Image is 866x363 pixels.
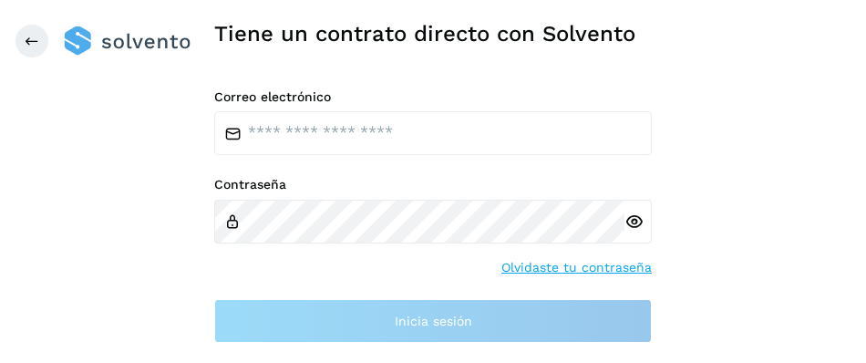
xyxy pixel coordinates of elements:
[214,89,652,105] label: Correo electrónico
[214,21,652,47] h1: Tiene un contrato directo con Solvento
[501,258,652,277] a: Olvidaste tu contraseña
[395,315,472,327] span: Inicia sesión
[214,177,652,192] label: Contraseña
[214,299,652,343] button: Inicia sesión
